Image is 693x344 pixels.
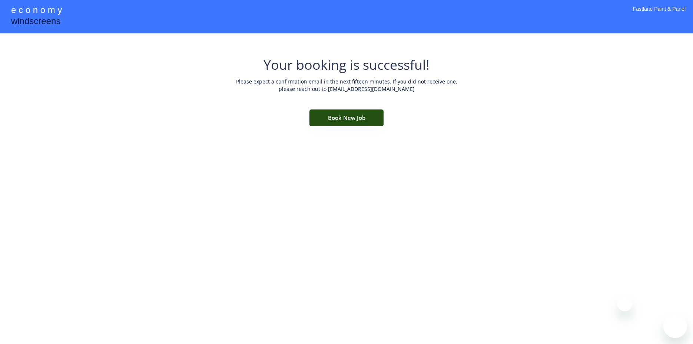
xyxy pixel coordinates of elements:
[309,109,384,126] button: Book New Job
[11,15,60,29] div: windscreens
[663,314,687,338] iframe: Button to launch messaging window
[617,297,632,311] iframe: Close message
[11,4,62,18] div: e c o n o m y
[263,56,430,74] div: Your booking is successful!
[633,6,686,22] div: Fastlane Paint & Panel
[235,78,458,95] div: Please expect a confirmation email in the next fifteen minutes. If you did not receive one, pleas...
